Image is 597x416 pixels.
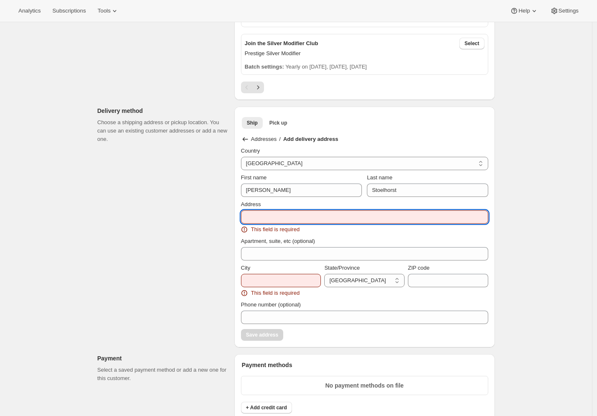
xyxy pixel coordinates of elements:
[97,354,228,362] p: Payment
[251,289,300,297] span: This field is required
[97,118,228,143] p: Choose a shipping address or pickup location. You can use an existing customer addresses or add a...
[18,8,41,14] span: Analytics
[241,402,292,413] button: + Add credit card
[459,38,484,49] button: Select
[408,265,430,271] span: ZIP code
[251,225,300,234] span: This field is required
[247,120,258,126] span: Ship
[241,201,261,207] span: Address
[245,64,284,70] span: Batch settings:
[559,8,579,14] span: Settings
[241,135,488,143] div: /
[242,361,488,369] p: Payment methods
[283,135,338,143] p: Add delivery address
[97,8,110,14] span: Tools
[246,404,287,411] span: + Add credit card
[241,301,301,308] span: Phone number (optional)
[97,107,228,115] p: Delivery method
[252,82,264,93] button: Next
[367,174,392,181] span: Last name
[241,82,264,93] nav: Pagination
[47,5,91,17] button: Subscriptions
[324,265,360,271] span: State/Province
[251,135,277,143] p: Addresses
[246,381,483,390] p: No payment methods on file
[92,5,124,17] button: Tools
[285,64,367,70] span: Yearly on [DATE], [DATE], [DATE]
[97,366,228,383] p: Select a saved payment method or add a new one for this customer.
[241,174,266,181] span: First name
[241,238,315,244] span: Apartment, suite, etc (optional)
[52,8,86,14] span: Subscriptions
[241,148,260,154] span: Country
[269,120,287,126] span: Pick up
[13,5,46,17] button: Analytics
[241,265,250,271] span: City
[464,40,479,47] span: Select
[245,39,318,48] p: Join the Silver Modifier Club
[518,8,530,14] span: Help
[505,5,543,17] button: Help
[245,49,484,58] p: Prestige Silver Modifier
[545,5,584,17] button: Settings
